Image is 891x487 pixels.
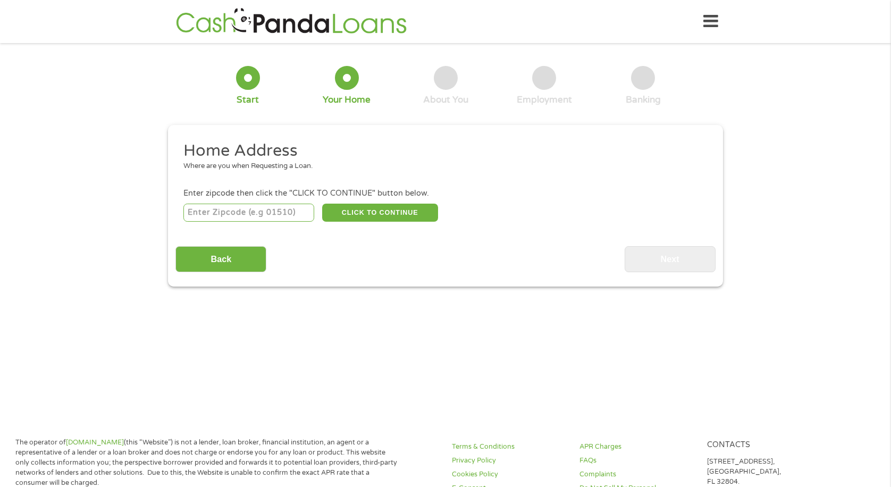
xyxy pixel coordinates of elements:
div: About You [423,94,468,106]
input: Enter Zipcode (e.g 01510) [183,204,315,222]
div: Where are you when Requesting a Loan. [183,161,700,172]
h2: Home Address [183,140,700,162]
a: [DOMAIN_NAME] [66,438,124,447]
div: Enter zipcode then click the "CLICK TO CONTINUE" button below. [183,188,708,199]
a: Complaints [579,469,694,480]
p: [STREET_ADDRESS], [GEOGRAPHIC_DATA], FL 32804. [707,457,821,487]
div: Banking [626,94,661,106]
input: Back [175,246,266,272]
a: Privacy Policy [452,456,566,466]
input: Next [625,246,716,272]
a: Cookies Policy [452,469,566,480]
a: Terms & Conditions [452,442,566,452]
a: FAQs [579,456,694,466]
a: APR Charges [579,442,694,452]
h4: Contacts [707,440,821,450]
button: CLICK TO CONTINUE [322,204,438,222]
div: Start [237,94,259,106]
img: GetLoanNow Logo [173,6,410,37]
div: Your Home [323,94,371,106]
div: Employment [517,94,572,106]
